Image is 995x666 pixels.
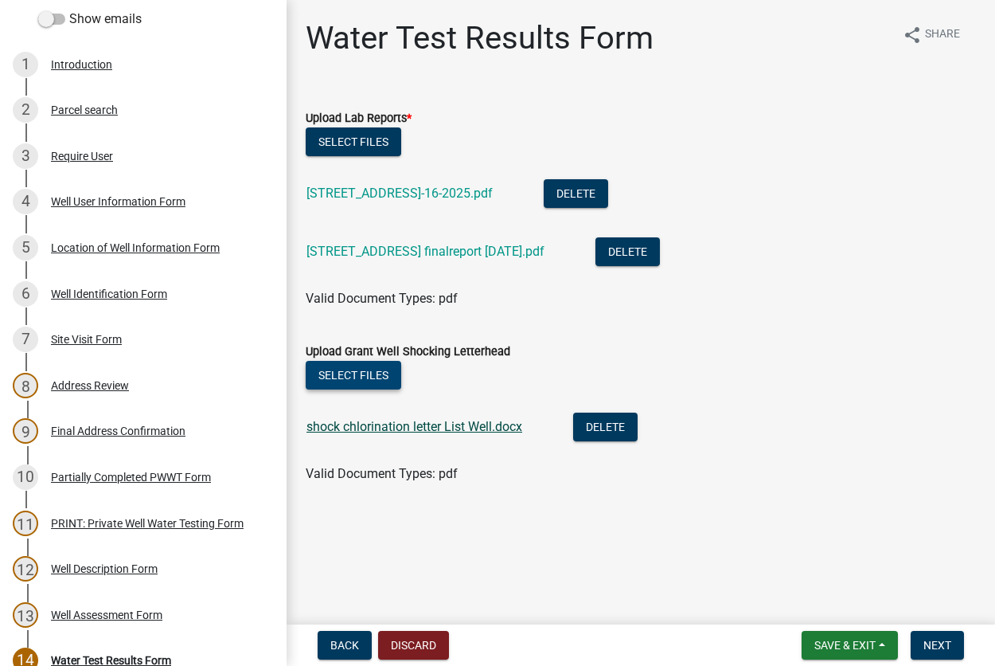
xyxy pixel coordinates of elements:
[13,189,38,214] div: 4
[13,52,38,77] div: 1
[51,242,220,253] div: Location of Well Information Form
[13,235,38,261] div: 5
[51,380,129,391] div: Address Review
[51,288,167,300] div: Well Identification Form
[306,347,510,358] label: Upload Grant Well Shocking Letterhead
[306,419,522,434] a: shock chlorination letter List Well.docx
[595,245,660,261] wm-modal-confirm: Delete Document
[13,556,38,582] div: 12
[51,334,122,345] div: Site Visit Form
[306,361,401,390] button: Select files
[814,639,876,652] span: Save & Exit
[330,639,359,652] span: Back
[802,631,898,660] button: Save & Exit
[573,421,638,436] wm-modal-confirm: Delete Document
[38,10,142,29] label: Show emails
[13,602,38,628] div: 13
[51,59,112,70] div: Introduction
[890,19,973,50] button: shareShare
[51,196,185,207] div: Well User Information Form
[544,179,608,208] button: Delete
[13,464,38,490] div: 10
[306,113,412,124] label: Upload Lab Reports
[13,281,38,307] div: 6
[13,143,38,169] div: 3
[13,373,38,398] div: 8
[318,631,372,660] button: Back
[306,19,654,57] h1: Water Test Results Form
[13,327,38,352] div: 7
[306,244,544,259] a: [STREET_ADDRESS] finalreport [DATE].pdf
[378,631,449,660] button: Discard
[923,639,951,652] span: Next
[51,655,171,666] div: Water Test Results Form
[306,186,493,201] a: [STREET_ADDRESS]-16-2025.pdf
[51,563,158,574] div: Well Description Form
[13,97,38,123] div: 2
[51,518,244,529] div: PRINT: Private Well Water Testing Form
[306,291,458,306] span: Valid Document Types: pdf
[306,127,401,156] button: Select files
[13,418,38,444] div: 9
[51,609,162,621] div: Well Assessment Form
[903,25,922,45] i: share
[51,472,211,483] div: Partially Completed PWWT Form
[13,511,38,536] div: 11
[925,25,960,45] span: Share
[544,187,608,202] wm-modal-confirm: Delete Document
[911,631,964,660] button: Next
[595,237,660,266] button: Delete
[51,104,118,116] div: Parcel search
[573,413,638,441] button: Delete
[306,466,458,481] span: Valid Document Types: pdf
[51,151,113,162] div: Require User
[51,425,185,437] div: Final Address Confirmation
